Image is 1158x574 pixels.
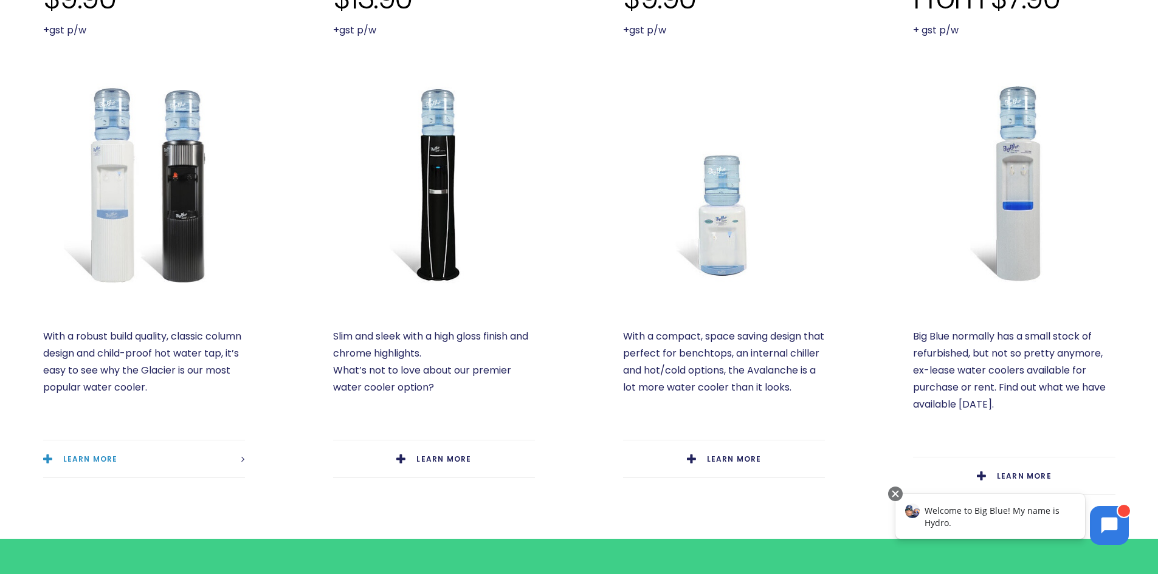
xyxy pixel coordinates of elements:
[333,328,535,396] p: Slim and sleek with a high gloss finish and chrome highlights. What’s not to love about our premi...
[913,83,1115,284] a: Refurbished
[333,83,535,284] a: Fill your own Everest Elite
[623,328,825,396] p: With a compact, space saving design that perfect for benchtops, an internal chiller and hot/cold ...
[43,328,245,396] p: With a robust build quality, classic column design and child-proof hot water tap, it’s easy to se...
[63,454,118,464] span: LEARN MORE
[913,22,1115,39] p: + gst p/w
[623,440,825,477] a: LEARN MORE
[623,83,825,284] a: Avalanche
[707,454,762,464] span: LEARN MORE
[43,22,245,39] p: +gst p/w
[416,454,471,464] span: LEARN MORE
[333,22,535,39] p: +gst p/w
[623,22,825,39] p: +gst p/w
[43,83,245,284] a: Fill your own Glacier
[333,440,535,477] a: LEARN MORE
[883,484,1141,557] iframe: Chatbot
[913,328,1115,413] p: Big Blue normally has a small stock of refurbished, but not so pretty anymore, ex-lease water coo...
[913,457,1115,494] a: LEARN MORE
[43,440,245,477] a: LEARN MORE
[997,471,1052,481] span: LEARN MORE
